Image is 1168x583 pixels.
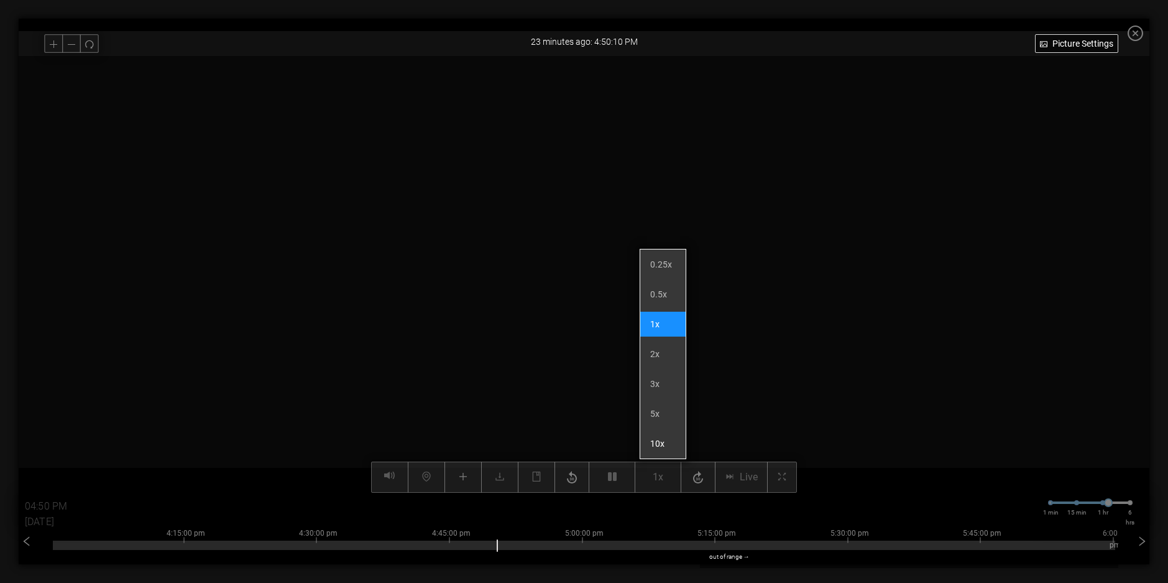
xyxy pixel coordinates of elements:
[635,462,681,493] button: 1x
[21,536,32,547] span: left
[421,472,431,483] span: environment
[80,34,99,53] button: redo
[495,472,505,483] span: download
[767,462,797,493] button: fullscreen
[725,472,735,483] span: fast-forward
[709,552,750,562] span: out of range →
[1052,37,1113,50] span: Picture Settings
[640,431,686,456] li: 10x
[44,34,63,53] button: plus
[640,312,686,337] li: 1x
[653,469,663,485] span: 1x
[1043,508,1059,518] span: 1 min
[408,462,445,493] button: environment
[1136,536,1147,547] span: right
[62,34,81,53] button: minus
[481,462,518,493] button: download
[640,252,686,277] li: 0.25x
[19,31,1149,53] div: 23 minutes ago: 4:50:10 PM
[49,39,58,50] span: plus
[1040,40,1047,49] span: picture
[458,472,468,483] span: plus
[518,462,555,493] button: book
[640,282,686,307] li: 0.5x
[531,472,541,483] span: book
[740,469,758,485] span: Live
[1128,26,1143,41] span: close-circle
[777,472,787,483] span: fullscreen
[67,39,76,50] span: minus
[1126,508,1134,527] span: 6 hrs
[85,39,94,50] span: redo
[640,342,686,366] li: 2x
[444,462,482,493] button: plus
[640,401,686,426] li: 5x
[1098,508,1108,518] span: 1 hr
[640,371,686,396] li: 3x
[715,462,768,493] button: fast-forwardLive
[1067,508,1087,518] span: 15 min
[1035,34,1118,53] button: picturePicture Settings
